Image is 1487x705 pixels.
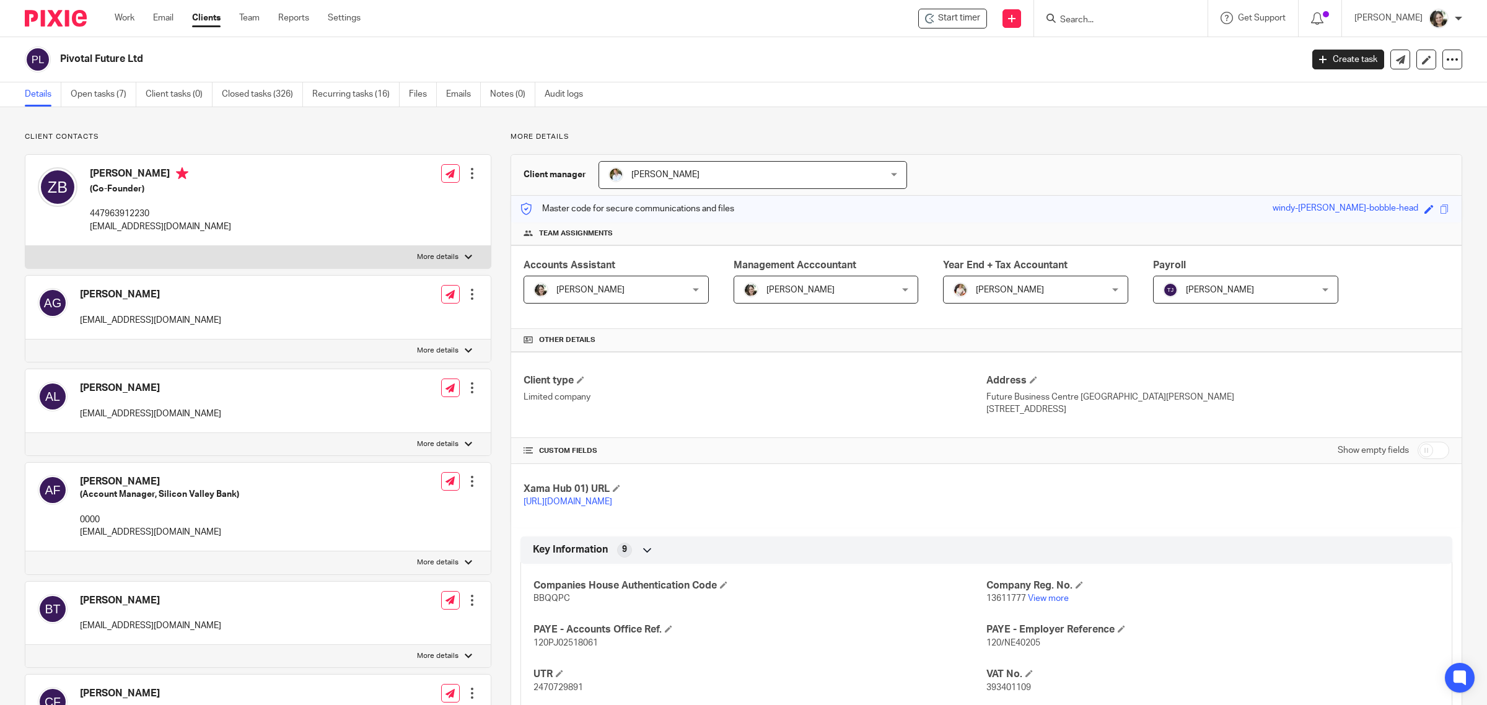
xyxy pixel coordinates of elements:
[80,526,239,538] p: [EMAIL_ADDRESS][DOMAIN_NAME]
[545,82,592,107] a: Audit logs
[524,374,986,387] h4: Client type
[80,288,221,301] h4: [PERSON_NAME]
[524,391,986,403] p: Limited company
[417,346,458,356] p: More details
[539,229,613,239] span: Team assignments
[38,594,68,624] img: svg%3E
[328,12,361,24] a: Settings
[25,132,491,142] p: Client contacts
[90,208,231,220] p: 447963912230
[986,579,1439,592] h4: Company Reg. No.
[417,439,458,449] p: More details
[80,408,221,420] p: [EMAIL_ADDRESS][DOMAIN_NAME]
[1429,9,1449,28] img: barbara-raine-.jpg
[146,82,213,107] a: Client tasks (0)
[417,252,458,262] p: More details
[60,53,1047,66] h2: Pivotal Future Ltd
[1312,50,1384,69] a: Create task
[490,82,535,107] a: Notes (0)
[71,82,136,107] a: Open tasks (7)
[938,12,980,25] span: Start timer
[115,12,134,24] a: Work
[539,335,595,345] span: Other details
[986,639,1040,647] span: 120/NE40205
[90,221,231,233] p: [EMAIL_ADDRESS][DOMAIN_NAME]
[1273,202,1418,216] div: windy-[PERSON_NAME]-bobble-head
[918,9,987,28] div: Pivotal Future Ltd
[986,391,1449,403] p: Future Business Centre [GEOGRAPHIC_DATA][PERSON_NAME]
[80,594,221,607] h4: [PERSON_NAME]
[631,170,700,179] span: [PERSON_NAME]
[986,403,1449,416] p: [STREET_ADDRESS]
[743,282,758,297] img: barbara-raine-.jpg
[1354,12,1423,24] p: [PERSON_NAME]
[192,12,221,24] a: Clients
[446,82,481,107] a: Emails
[80,620,221,632] p: [EMAIL_ADDRESS][DOMAIN_NAME]
[533,683,583,692] span: 2470729891
[986,594,1026,603] span: 13611777
[556,286,625,294] span: [PERSON_NAME]
[80,488,239,501] h5: (Account Manager, Silicon Valley Bank)
[533,282,548,297] img: barbara-raine-.jpg
[80,514,239,526] p: 0000
[511,132,1462,142] p: More details
[524,497,612,506] a: [URL][DOMAIN_NAME]
[80,314,221,326] p: [EMAIL_ADDRESS][DOMAIN_NAME]
[622,543,627,556] span: 9
[417,651,458,661] p: More details
[608,167,623,182] img: sarah-royle.jpg
[533,594,570,603] span: BBQQPC
[312,82,400,107] a: Recurring tasks (16)
[1028,594,1069,603] a: View more
[734,260,856,270] span: Management Acccountant
[953,282,968,297] img: Kayleigh%20Henson.jpeg
[1153,260,1186,270] span: Payroll
[239,12,260,24] a: Team
[25,46,51,72] img: svg%3E
[153,12,173,24] a: Email
[278,12,309,24] a: Reports
[986,668,1439,681] h4: VAT No.
[38,475,68,505] img: svg%3E
[1186,286,1254,294] span: [PERSON_NAME]
[1163,282,1178,297] img: svg%3E
[533,623,986,636] h4: PAYE - Accounts Office Ref.
[976,286,1044,294] span: [PERSON_NAME]
[766,286,835,294] span: [PERSON_NAME]
[80,475,239,488] h4: [PERSON_NAME]
[25,10,87,27] img: Pixie
[986,374,1449,387] h4: Address
[38,167,77,207] img: svg%3E
[1238,14,1286,22] span: Get Support
[986,683,1031,692] span: 393401109
[524,169,586,181] h3: Client manager
[524,260,615,270] span: Accounts Assistant
[38,288,68,318] img: svg%3E
[25,82,61,107] a: Details
[80,687,289,700] h4: [PERSON_NAME]
[1338,444,1409,457] label: Show empty fields
[417,558,458,567] p: More details
[986,623,1439,636] h4: PAYE - Employer Reference
[524,483,986,496] h4: Xama Hub 01) URL
[524,446,986,456] h4: CUSTOM FIELDS
[533,668,986,681] h4: UTR
[943,260,1068,270] span: Year End + Tax Accountant
[409,82,437,107] a: Files
[1059,15,1170,26] input: Search
[533,579,986,592] h4: Companies House Authentication Code
[533,639,598,647] span: 120PJ02518061
[520,203,734,215] p: Master code for secure communications and files
[38,382,68,411] img: svg%3E
[90,167,231,183] h4: [PERSON_NAME]
[533,543,608,556] span: Key Information
[90,183,231,195] h5: (Co-Founder)
[176,167,188,180] i: Primary
[80,382,221,395] h4: [PERSON_NAME]
[222,82,303,107] a: Closed tasks (326)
